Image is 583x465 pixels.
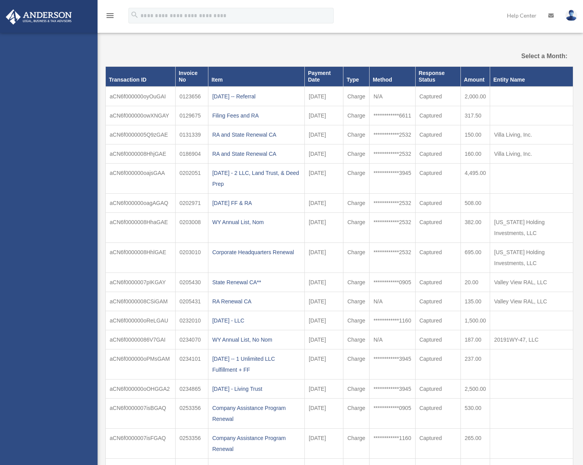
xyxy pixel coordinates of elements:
td: Captured [415,87,460,106]
td: 0131339 [175,125,208,144]
td: 695.00 [460,242,490,273]
th: Payment Date [305,67,343,87]
td: 0202971 [175,193,208,212]
td: Charge [343,273,370,292]
td: [DATE] [305,242,343,273]
td: 0234865 [175,379,208,398]
td: Charge [343,330,370,349]
div: [DATE] - LLC [212,315,300,326]
td: aCN6f0000007isBGAQ [106,398,176,428]
td: 20.00 [460,273,490,292]
td: Charge [343,106,370,125]
td: aCN6f000000owXNGAY [106,106,176,125]
td: Captured [415,273,460,292]
td: aCN6f000000oyOuGAI [106,87,176,106]
td: [DATE] [305,144,343,163]
td: aCN6f0000008HhaGAE [106,212,176,242]
td: N/A [370,292,416,311]
td: aCN6f0000008CSiGAM [106,292,176,311]
th: Transaction ID [106,67,176,87]
td: 160.00 [460,144,490,163]
td: 2,500.00 [460,379,490,398]
div: RA and State Renewal CA [212,148,300,159]
td: Captured [415,163,460,193]
div: Corporate Headquarters Renewal [212,247,300,258]
td: Charge [343,311,370,330]
td: [US_STATE] Holding Investments, LLC [490,212,573,242]
td: aCN6f00000086V7GAI [106,330,176,349]
td: [DATE] [305,428,343,458]
td: aCN6f0000008HhlGAE [106,242,176,273]
td: Captured [415,428,460,458]
td: 0203010 [175,242,208,273]
td: Captured [415,379,460,398]
td: Captured [415,349,460,379]
td: [DATE] [305,87,343,106]
td: Villa Living, Inc. [490,125,573,144]
i: search [130,11,139,19]
td: [DATE] [305,311,343,330]
td: [DATE] [305,292,343,311]
i: menu [105,11,115,20]
td: Captured [415,193,460,212]
td: Captured [415,311,460,330]
th: Response Status [415,67,460,87]
td: 0186904 [175,144,208,163]
th: Invoice No [175,67,208,87]
td: 0234070 [175,330,208,349]
a: menu [105,14,115,20]
th: Entity Name [490,67,573,87]
td: [DATE] [305,379,343,398]
div: RA and State Renewal CA [212,129,300,140]
img: User Pic [565,10,577,21]
td: aCN6f0000007isFGAQ [106,428,176,458]
div: WY Annual List, No Nom [212,334,300,345]
div: Company Assistance Program Renewal [212,433,300,454]
td: 237.00 [460,349,490,379]
img: Anderson Advisors Platinum Portal [4,9,74,25]
td: Captured [415,242,460,273]
td: N/A [370,330,416,349]
div: State Renewal CA** [212,277,300,288]
td: 1,500.00 [460,311,490,330]
td: aCN6f000000oagAGAQ [106,193,176,212]
td: aCN6f000000oPMsGAM [106,349,176,379]
td: Charge [343,193,370,212]
th: Amount [460,67,490,87]
td: [DATE] [305,212,343,242]
td: aCN6f000000oReLGAU [106,311,176,330]
td: Valley View RAL, LLC [490,273,573,292]
td: Villa Living, Inc. [490,144,573,163]
td: 0205430 [175,273,208,292]
div: [DATE] FF & RA [212,198,300,208]
td: 530.00 [460,398,490,428]
td: [DATE] [305,398,343,428]
td: Charge [343,379,370,398]
div: WY Annual List, Nom [212,217,300,228]
td: 0232010 [175,311,208,330]
td: Charge [343,87,370,106]
td: 187.00 [460,330,490,349]
td: 265.00 [460,428,490,458]
td: Captured [415,125,460,144]
td: aCN6f0000008HhjGAE [106,144,176,163]
td: Charge [343,242,370,273]
th: Item [208,67,304,87]
td: Valley View RAL, LLC [490,292,573,311]
td: Captured [415,292,460,311]
td: 4,495.00 [460,163,490,193]
td: 0253356 [175,428,208,458]
td: 0129675 [175,106,208,125]
div: [DATE] -- Referral [212,91,300,102]
td: aCN6f000000oajsGAA [106,163,176,193]
td: Charge [343,163,370,193]
td: 0202051 [175,163,208,193]
td: 20191WY-47, LLC [490,330,573,349]
td: Charge [343,398,370,428]
th: Method [370,67,416,87]
td: [DATE] [305,163,343,193]
td: [DATE] [305,273,343,292]
td: [DATE] [305,349,343,379]
td: Captured [415,144,460,163]
td: Captured [415,212,460,242]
